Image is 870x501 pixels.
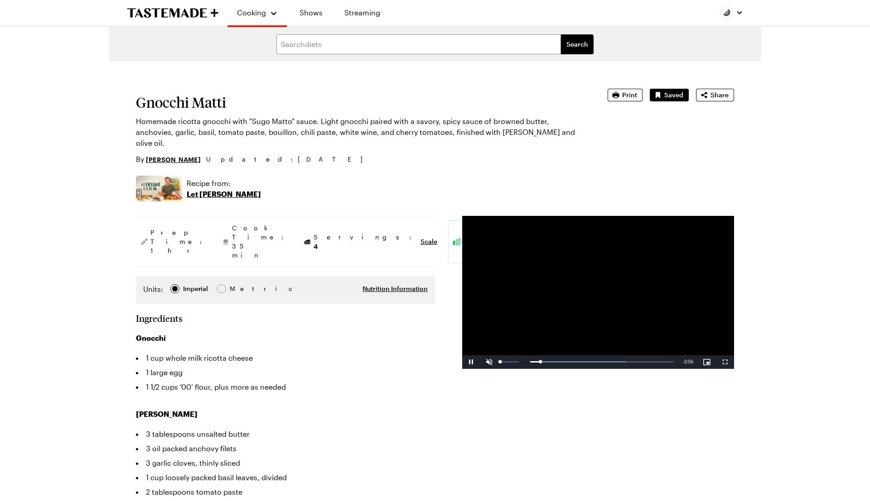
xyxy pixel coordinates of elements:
[150,228,207,255] span: Prep Time: 1 hr
[136,176,182,201] img: Show where recipe is used
[136,94,582,110] h1: Gnocchi Matti
[206,154,372,164] span: Updated : [DATE]
[608,89,643,101] button: Print
[237,8,266,17] span: Cooking
[420,237,437,246] button: Scale
[462,216,734,369] video-js: Video Player
[683,359,684,364] span: -
[136,313,183,324] h2: Ingredients
[720,5,734,20] img: Profile picture
[136,333,435,344] h3: Gnocchi
[136,409,435,420] h3: [PERSON_NAME]
[230,284,249,294] div: Metric
[146,154,201,164] a: [PERSON_NAME]
[183,284,209,294] span: Imperial
[143,284,249,296] div: Imperial Metric
[500,361,519,363] div: Volume Level
[710,91,729,100] span: Share
[622,91,637,100] span: Print
[237,4,278,22] button: Cooking
[136,470,435,485] li: 1 cup loosely packed basil leaves, divided
[664,91,683,100] span: Saved
[685,359,693,364] span: 0:56
[187,178,261,200] a: Recipe from:Let [PERSON_NAME]
[314,233,416,251] span: Servings:
[127,8,218,18] a: To Tastemade Home Page
[230,284,250,294] span: Metric
[566,40,588,49] span: Search
[720,5,743,20] button: Profile picture
[314,242,318,250] span: 4
[136,441,435,456] li: 3 oil packed anchovy filets
[650,89,689,101] button: Unsave Recipe
[136,351,435,365] li: 1 cup whole milk ricotta cheese
[698,355,716,369] button: Picture-in-Picture
[183,284,208,294] div: Imperial
[480,355,498,369] button: Unmute
[136,365,435,380] li: 1 large egg
[136,456,435,470] li: 3 garlic cloves, thinly sliced
[187,189,261,200] p: Let [PERSON_NAME]
[143,284,163,295] label: Units:
[136,485,435,499] li: 2 tablespoons tomato paste
[136,427,435,441] li: 3 tablespoons unsalted butter
[362,284,428,293] button: Nutrition Information
[136,380,435,394] li: 1 1/2 cups ’00’ flour, plus more as needed
[696,89,734,101] button: Share
[530,361,674,363] div: Progress Bar
[136,154,201,165] p: By
[232,224,288,260] span: Cook Time: 35 min
[716,355,734,369] button: Fullscreen
[187,178,261,189] p: Recipe from:
[561,34,594,54] button: filters
[462,355,480,369] button: Pause
[136,116,582,148] p: Homemade ricotta gnocchi with "Sugo Matto" sauce. Light gnocchi paired with a savory, spicy sauce...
